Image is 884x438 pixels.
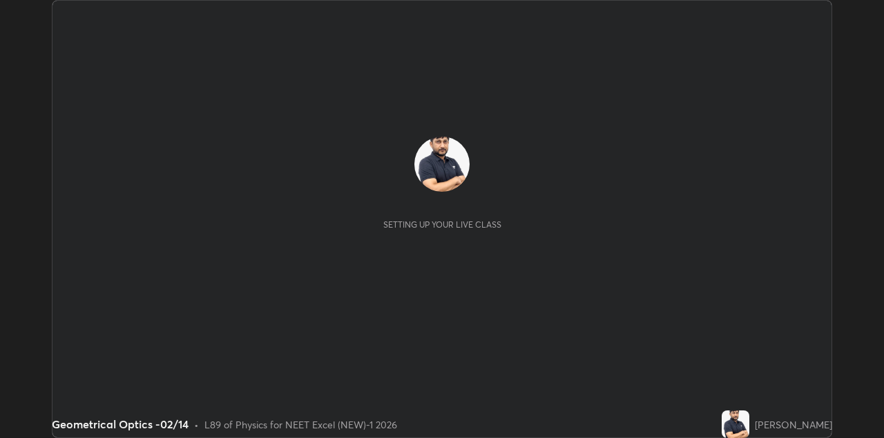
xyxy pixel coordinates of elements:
img: de6c275da805432c8bc00b045e3c7ab9.jpg [414,137,470,192]
img: de6c275da805432c8bc00b045e3c7ab9.jpg [722,410,749,438]
div: Setting up your live class [383,219,501,230]
div: [PERSON_NAME] [755,417,832,432]
div: Geometrical Optics -02/14 [52,416,189,432]
div: • [194,417,199,432]
div: L89 of Physics for NEET Excel (NEW)-1 2026 [204,417,397,432]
